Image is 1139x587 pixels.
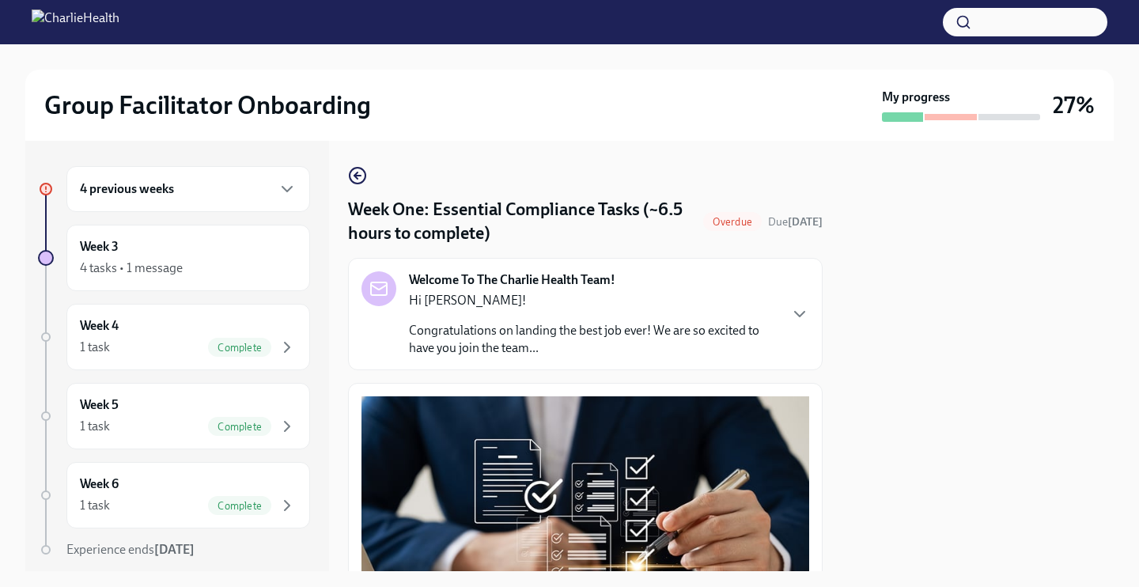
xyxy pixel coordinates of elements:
span: Due [768,215,823,229]
a: Week 34 tasks • 1 message [38,225,310,291]
h3: 27% [1053,91,1095,119]
strong: [DATE] [788,215,823,229]
div: 4 previous weeks [66,166,310,212]
a: Week 61 taskComplete [38,462,310,528]
h6: Week 3 [80,238,119,256]
strong: Welcome To The Charlie Health Team! [409,271,615,289]
p: Hi [PERSON_NAME]! [409,292,778,309]
div: 1 task [80,339,110,356]
h4: Week One: Essential Compliance Tasks (~6.5 hours to complete) [348,198,697,245]
strong: My progress [882,89,950,106]
strong: [DATE] [154,542,195,557]
img: CharlieHealth [32,9,119,35]
h6: Week 6 [80,475,119,493]
div: 1 task [80,418,110,435]
div: 1 task [80,497,110,514]
h6: 4 previous weeks [80,180,174,198]
h6: Week 5 [80,396,119,414]
span: Complete [208,342,271,354]
div: 4 tasks • 1 message [80,259,183,277]
p: Congratulations on landing the best job ever! We are so excited to have you join the team... [409,322,778,357]
span: September 22nd, 2025 10:00 [768,214,823,229]
a: Week 41 taskComplete [38,304,310,370]
a: Week 51 taskComplete [38,383,310,449]
span: Complete [208,500,271,512]
span: Overdue [703,216,762,228]
span: Complete [208,421,271,433]
span: Experience ends [66,542,195,557]
h2: Group Facilitator Onboarding [44,89,371,121]
h6: Week 4 [80,317,119,335]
